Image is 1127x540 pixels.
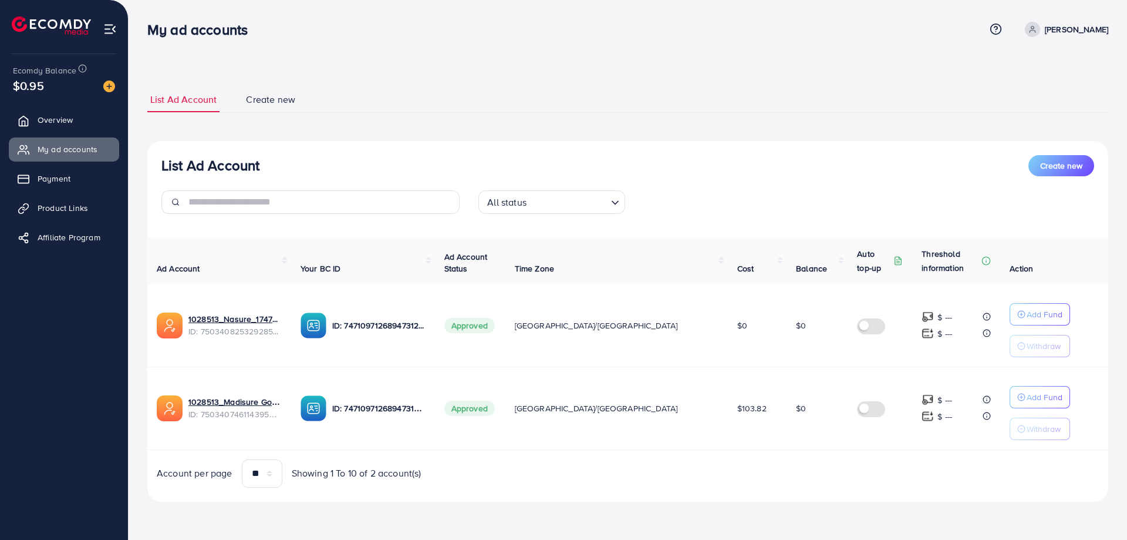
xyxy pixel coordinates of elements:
div: <span class='underline'>1028513_Madisure Gold_1747023284113</span></br>7503407461143953415 [188,396,282,420]
span: Showing 1 To 10 of 2 account(s) [292,467,421,480]
img: top-up amount [922,311,934,323]
p: $ --- [937,410,952,424]
img: ic-ads-acc.e4c84228.svg [157,313,183,338]
img: image [103,81,115,92]
p: $ --- [937,327,952,341]
img: menu [103,22,117,36]
span: Ecomdy Balance [13,65,76,76]
p: Add Fund [1027,307,1062,321]
p: Withdraw [1027,422,1061,436]
img: ic-ba-acc.ded83a64.svg [301,313,326,338]
span: Overview [38,114,73,126]
p: $ --- [937,393,952,407]
p: Threshold information [922,247,979,275]
span: ID: 7503408253292855297 [188,326,282,337]
span: $0 [796,403,806,414]
span: Balance [796,263,827,274]
a: 1028513_Madisure Gold_1747023284113 [188,396,282,408]
p: Auto top-up [857,247,891,275]
img: ic-ba-acc.ded83a64.svg [301,395,326,421]
a: [PERSON_NAME] [1020,22,1108,37]
span: My ad accounts [38,143,97,155]
span: Your BC ID [301,263,341,274]
img: ic-ads-acc.e4c84228.svg [157,395,183,421]
p: ID: 7471097126894731265 [332,318,426,333]
a: 1028513_Nasure_1747023379040 [188,313,282,325]
img: top-up amount [922,394,934,406]
button: Withdraw [1010,418,1070,440]
p: ID: 7471097126894731265 [332,401,426,415]
span: Payment [38,173,70,185]
span: Create new [1040,160,1082,172]
img: top-up amount [922,327,934,340]
span: Approved [444,401,495,416]
span: $103.82 [737,403,767,414]
span: Ad Account [157,263,200,274]
img: top-up amount [922,410,934,422]
span: Action [1010,263,1033,274]
p: Add Fund [1027,390,1062,404]
span: Approved [444,318,495,333]
span: Product Links [38,202,88,214]
iframe: Chat [1077,487,1118,531]
h3: List Ad Account [161,157,259,174]
span: $0 [737,320,747,331]
span: $0.95 [13,77,44,94]
span: Account per page [157,467,232,480]
img: logo [12,16,91,35]
span: ID: 7503407461143953415 [188,408,282,420]
a: Overview [9,108,119,132]
p: Withdraw [1027,339,1061,353]
button: Withdraw [1010,335,1070,357]
a: Affiliate Program [9,226,119,249]
p: [PERSON_NAME] [1045,22,1108,36]
span: Ad Account Status [444,251,488,274]
span: $0 [796,320,806,331]
div: <span class='underline'>1028513_Nasure_1747023379040</span></br>7503408253292855297 [188,313,282,337]
a: My ad accounts [9,137,119,161]
button: Add Fund [1010,386,1070,408]
button: Add Fund [1010,303,1070,326]
span: Affiliate Program [38,232,100,243]
span: [GEOGRAPHIC_DATA]/[GEOGRAPHIC_DATA] [515,320,678,331]
a: Payment [9,167,119,190]
span: [GEOGRAPHIC_DATA]/[GEOGRAPHIC_DATA] [515,403,678,414]
span: All status [485,194,529,211]
span: Time Zone [515,263,554,274]
div: Search for option [478,190,625,214]
a: Product Links [9,196,119,220]
button: Create new [1028,155,1094,176]
span: Create new [246,93,295,106]
input: Search for option [530,192,606,211]
span: List Ad Account [150,93,217,106]
h3: My ad accounts [147,21,257,38]
span: Cost [737,263,754,274]
p: $ --- [937,310,952,324]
